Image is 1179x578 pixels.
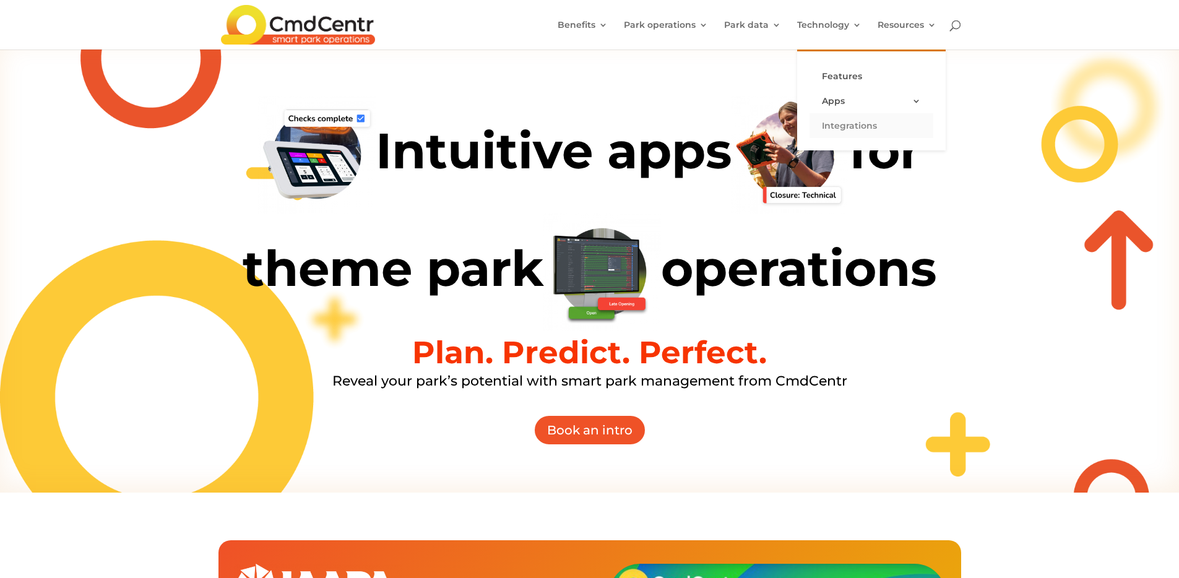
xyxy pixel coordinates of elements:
a: Book an intro [533,415,646,446]
img: CmdCentr [221,5,375,45]
a: Features [810,64,933,88]
a: Park data [724,20,781,50]
h1: Intuitive apps for theme park operations [218,96,961,337]
a: Resources [878,20,936,50]
a: Integrations [810,113,933,138]
b: Plan. Predict. Perfect. [412,334,767,371]
a: Park operations [624,20,708,50]
h3: Reveal your park’s potential with smart park management from CmdCentr [218,374,961,394]
a: Apps [810,88,933,113]
a: Benefits [558,20,608,50]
